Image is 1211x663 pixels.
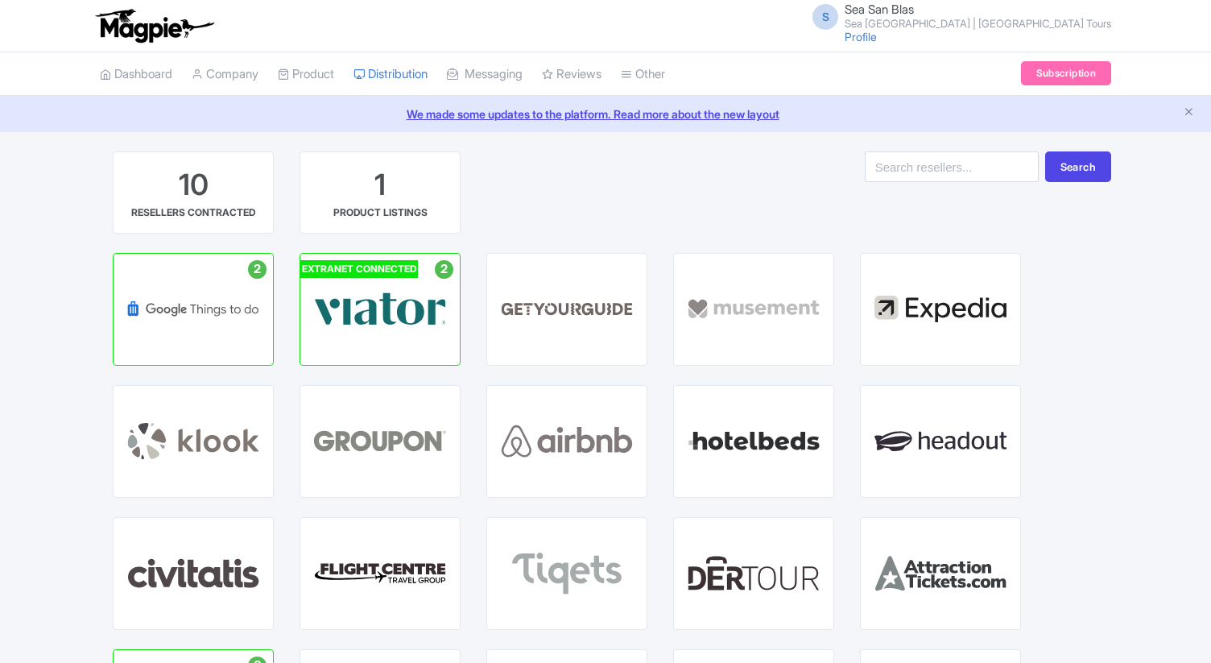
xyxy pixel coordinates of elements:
[1045,151,1111,182] button: Search
[1183,104,1195,122] button: Close announcement
[812,4,838,30] span: S
[278,52,334,97] a: Product
[179,165,209,205] div: 10
[300,253,461,366] a: EXTRANET CONNECTED 2
[374,165,386,205] div: 1
[100,52,172,97] a: Dashboard
[865,151,1039,182] input: Search resellers...
[621,52,665,97] a: Other
[845,30,877,44] a: Profile
[803,3,1111,29] a: S Sea San Blas Sea [GEOGRAPHIC_DATA] | [GEOGRAPHIC_DATA] Tours
[131,205,255,220] div: RESELLERS CONTRACTED
[192,52,258,97] a: Company
[300,151,461,234] a: 1 PRODUCT LISTINGS
[845,2,914,17] span: Sea San Blas
[447,52,523,97] a: Messaging
[1021,61,1111,85] a: Subscription
[10,106,1201,122] a: We made some updates to the platform. Read more about the new layout
[92,8,217,44] img: logo-ab69f6fb50320c5b225c76a69d11143b.png
[542,52,601,97] a: Reviews
[353,52,428,97] a: Distribution
[845,19,1111,29] small: Sea [GEOGRAPHIC_DATA] | [GEOGRAPHIC_DATA] Tours
[113,151,274,234] a: 10 RESELLERS CONTRACTED
[113,253,274,366] a: 2
[333,205,428,220] div: PRODUCT LISTINGS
